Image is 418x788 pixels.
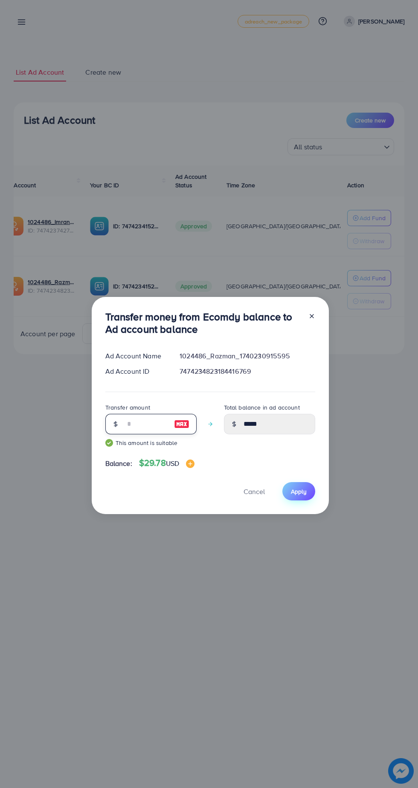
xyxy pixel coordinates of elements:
[99,351,173,361] div: Ad Account Name
[105,459,132,468] span: Balance:
[105,403,150,412] label: Transfer amount
[139,458,194,468] h4: $29.78
[105,311,302,335] h3: Transfer money from Ecomdy balance to Ad account balance
[186,459,194,468] img: image
[233,482,276,500] button: Cancel
[105,439,113,447] img: guide
[244,487,265,496] span: Cancel
[99,366,173,376] div: Ad Account ID
[173,366,322,376] div: 7474234823184416769
[174,419,189,429] img: image
[173,351,322,361] div: 1024486_Razman_1740230915595
[166,459,179,468] span: USD
[291,487,307,496] span: Apply
[105,439,197,447] small: This amount is suitable
[282,482,315,500] button: Apply
[224,403,300,412] label: Total balance in ad account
